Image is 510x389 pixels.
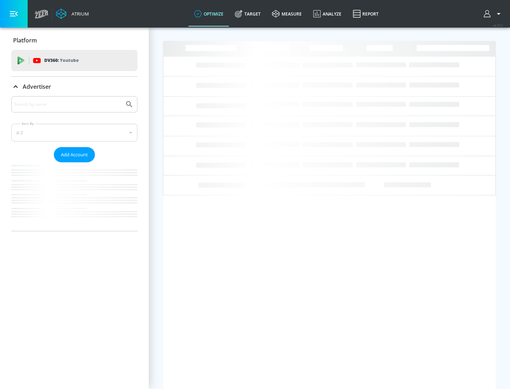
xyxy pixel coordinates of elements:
div: DV360: Youtube [11,50,137,71]
span: Add Account [61,151,88,159]
a: optimize [188,1,229,27]
a: Analyze [307,1,347,27]
span: v 4.25.2 [493,23,503,27]
div: Atrium [69,11,89,17]
div: Advertiser [11,96,137,231]
p: Youtube [60,57,79,64]
nav: list of Advertiser [11,162,137,231]
label: Sort By [20,121,35,126]
input: Search by name [14,100,121,109]
a: measure [266,1,307,27]
a: Target [229,1,266,27]
a: Atrium [56,8,89,19]
p: DV360: [44,57,79,64]
a: Report [347,1,384,27]
p: Platform [13,36,37,44]
button: Add Account [54,147,95,162]
p: Advertiser [23,83,51,91]
div: Advertiser [11,77,137,97]
div: Platform [11,30,137,50]
div: A-Z [11,124,137,141]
